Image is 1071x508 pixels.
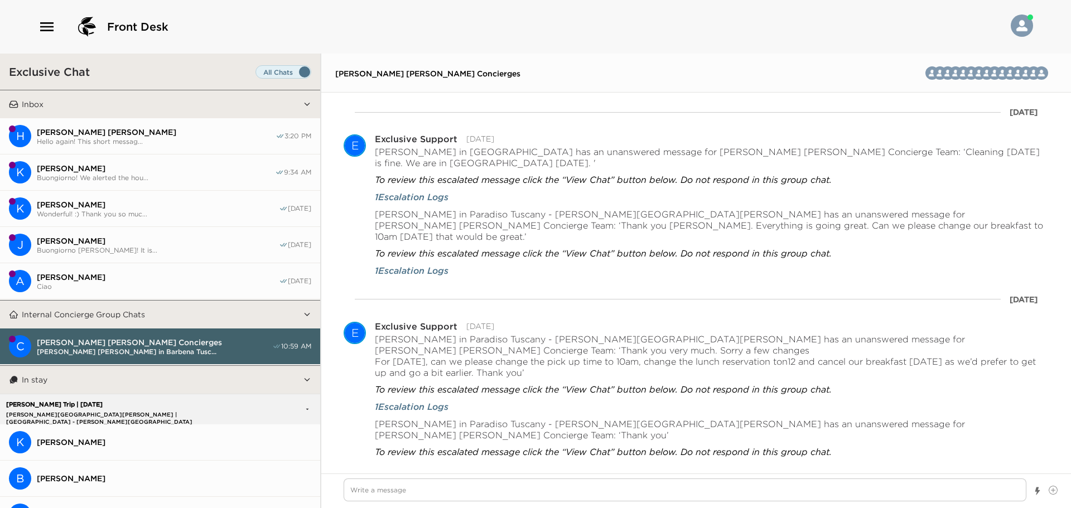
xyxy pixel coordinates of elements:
[933,66,947,80] div: Valeriia Iurkov's Concierge
[375,333,1049,356] p: [PERSON_NAME] in Paradiso Tuscany - [PERSON_NAME][GEOGRAPHIC_DATA][PERSON_NAME] has an unanswered...
[9,335,31,357] div: Casali di Casole
[9,467,31,490] div: B
[980,66,993,80] div: Francesca Dogali
[9,467,31,490] div: Becky Schmeits
[37,272,279,282] span: [PERSON_NAME]
[988,66,1001,80] img: S
[925,66,939,80] div: Arianna Paluffi
[375,400,448,413] button: 1Escalation Logs
[1034,481,1041,501] button: Show templates
[284,168,311,177] span: 9:34 AM
[964,66,978,80] div: Isabella Palombo
[964,66,978,80] img: I
[335,69,520,79] span: [PERSON_NAME] [PERSON_NAME] Concierges
[375,191,448,203] button: 1Escalation Logs
[9,234,31,256] div: Joshua Weingast
[375,264,448,277] button: 1Escalation Logs
[9,197,31,220] div: K
[9,161,31,183] div: K
[288,240,311,249] span: [DATE]
[3,401,244,408] p: [PERSON_NAME] Trip | [DATE]
[1035,66,1048,80] img: C
[9,197,31,220] div: Kelley Anderson
[281,342,311,351] span: 10:59 AM
[980,66,993,80] img: F
[375,191,448,203] span: 1 Escalation Logs
[375,174,832,185] span: To review this escalated message click the “View Chat” button below. Do not respond in this group...
[37,173,275,182] span: Buongiorno! We alerted the hou...
[941,66,954,80] div: Vesna Vick
[9,431,31,453] div: K
[375,322,457,331] div: Exclusive Support
[972,66,986,80] div: Alessia Frosali
[37,127,276,137] span: [PERSON_NAME] [PERSON_NAME]
[9,125,31,147] div: Hays Holladay
[345,322,365,344] div: E
[375,384,832,395] span: To review this escalated message click the “View Chat” button below. Do not respond in this group...
[375,209,1049,242] p: [PERSON_NAME] in Paradiso Tuscany - [PERSON_NAME][GEOGRAPHIC_DATA][PERSON_NAME] has an unanswered...
[37,347,272,356] span: [PERSON_NAME] [PERSON_NAME] in Barbena Tusc...
[37,236,279,246] span: [PERSON_NAME]
[941,66,954,80] img: V
[957,66,970,80] div: Gessica Fabbrucci
[9,125,31,147] div: H
[37,337,272,347] span: [PERSON_NAME] [PERSON_NAME] Concierges
[9,335,31,357] div: C
[288,204,311,213] span: [DATE]
[375,264,448,277] span: 1 Escalation Logs
[9,270,31,292] div: Andrew Bosomworth
[375,134,457,143] div: Exclusive Support
[37,137,276,146] span: Hello again! This short messag...
[3,411,244,418] p: [PERSON_NAME][GEOGRAPHIC_DATA][PERSON_NAME] | [GEOGRAPHIC_DATA] - [PERSON_NAME][GEOGRAPHIC_DATA][...
[1005,62,1057,84] button: CCRCABSFAIGDVVA
[284,132,311,141] span: 3:20 PM
[1035,66,1048,80] div: Casali di Casole Concierge Team
[996,66,1009,80] div: Barbara Casini
[949,66,962,80] img: D
[255,65,311,79] label: Set all destinations
[9,65,90,79] h3: Exclusive Chat
[344,322,366,344] div: Exclusive Support
[375,146,1049,168] p: [PERSON_NAME] in [GEOGRAPHIC_DATA] has an unanswered message for [PERSON_NAME] [PERSON_NAME] Conc...
[37,437,311,447] span: [PERSON_NAME]
[344,134,366,157] div: Exclusive Support
[288,277,311,286] span: [DATE]
[1010,294,1038,305] div: [DATE]
[107,19,168,35] span: Front Desk
[933,66,947,80] img: V
[22,99,44,109] p: Inbox
[925,66,939,80] img: A
[37,473,311,483] span: [PERSON_NAME]
[972,66,986,80] img: A
[9,270,31,292] div: A
[466,134,494,144] time: 2025-09-24T11:14:53.624Z
[996,66,1009,80] img: B
[375,418,1049,441] p: [PERSON_NAME] in Paradiso Tuscany - [PERSON_NAME][GEOGRAPHIC_DATA][PERSON_NAME] has an unanswered...
[18,90,303,118] button: Inbox
[466,321,494,331] time: 2025-09-25T09:04:16.310Z
[957,66,970,80] img: G
[375,356,1049,378] p: For [DATE], can we please change the pick up time to 10am, change the lunch reservation ton12 and...
[37,163,275,173] span: [PERSON_NAME]
[18,301,303,328] button: Internal Concierge Group Chats
[375,400,448,413] span: 1 Escalation Logs
[74,13,100,40] img: logo
[375,446,832,457] span: To review this escalated message click the “View Chat” button below. Do not respond in this group...
[344,478,1026,501] textarea: Write a message
[1011,14,1033,37] img: User
[375,248,832,259] span: To review this escalated message click the “View Chat” button below. Do not respond in this group...
[988,66,1001,80] div: Simona Gentilezza
[37,246,279,254] span: Buongiorno [PERSON_NAME]! It is...
[37,210,279,218] span: Wonderful! :) Thank you so muc...
[37,282,279,291] span: Ciao
[949,66,962,80] div: Davide Poli
[18,366,303,394] button: In stay
[9,234,31,256] div: J
[9,161,31,183] div: Kip Wadsworth
[22,309,145,320] p: Internal Concierge Group Chats
[345,134,365,157] div: E
[37,200,279,210] span: [PERSON_NAME]
[22,375,47,385] p: In stay
[9,431,31,453] div: Kevin Schmeits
